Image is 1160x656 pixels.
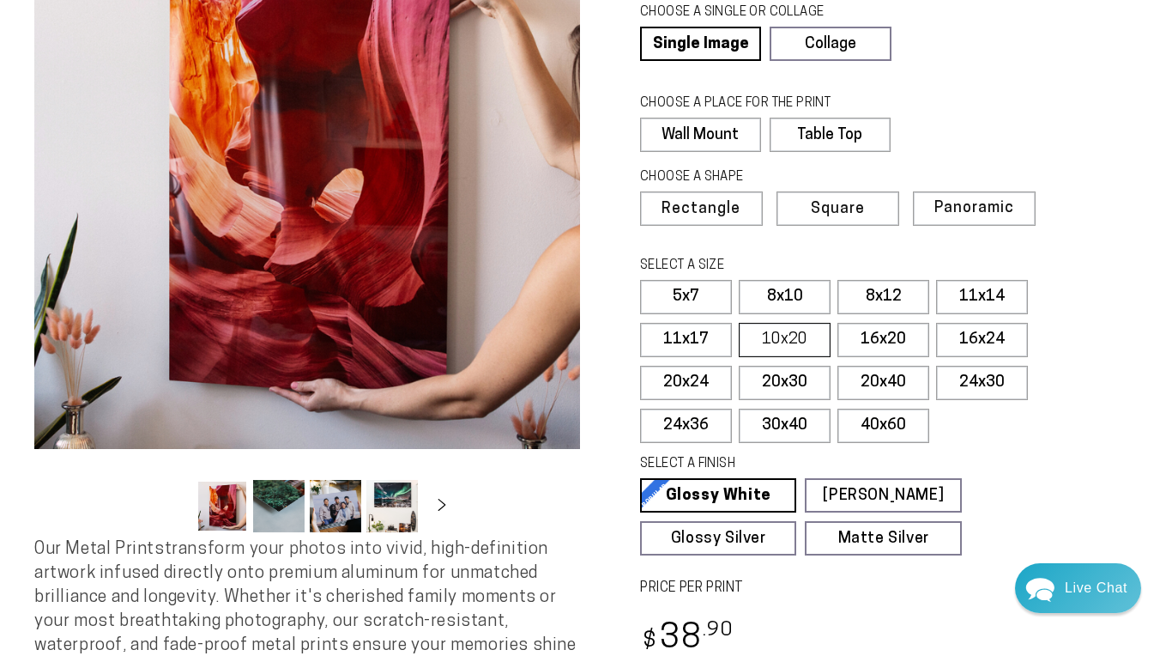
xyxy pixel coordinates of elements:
[640,366,732,400] label: 20x24
[936,323,1028,357] label: 16x24
[837,409,929,443] label: 40x60
[1015,563,1141,613] div: Chat widget toggle
[253,480,305,532] button: Load image 2 in gallery view
[739,280,831,314] label: 8x10
[837,366,929,400] label: 20x40
[196,480,248,532] button: Load image 1 in gallery view
[739,409,831,443] label: 30x40
[739,366,831,400] label: 20x30
[770,118,891,152] label: Table Top
[640,168,877,187] legend: CHOOSE A SHAPE
[640,118,761,152] label: Wall Mount
[640,27,761,61] a: Single Image
[640,94,874,113] legend: CHOOSE A PLACE FOR THE PRINT
[837,280,929,314] label: 8x12
[805,478,961,513] a: [PERSON_NAME]
[934,200,1014,216] span: Panoramic
[770,27,891,61] a: Collage
[936,366,1028,400] label: 24x30
[805,521,961,556] a: Matte Silver
[640,521,796,556] a: Glossy Silver
[640,455,925,474] legend: SELECT A FINISH
[936,280,1028,314] label: 11x14
[703,621,734,641] sup: .90
[640,623,734,656] bdi: 38
[739,323,831,357] label: 10x20
[643,630,657,653] span: $
[310,480,361,532] button: Load image 3 in gallery view
[662,202,740,217] span: Rectangle
[366,480,418,532] button: Load image 4 in gallery view
[640,257,925,276] legend: SELECT A SIZE
[640,280,732,314] label: 5x7
[1065,563,1127,613] div: Contact Us Directly
[423,488,461,525] button: Slide right
[811,202,865,217] span: Square
[154,488,191,525] button: Slide left
[640,323,732,357] label: 11x17
[640,478,796,513] a: Glossy White
[640,409,732,443] label: 24x36
[640,3,875,22] legend: CHOOSE A SINGLE OR COLLAGE
[837,323,929,357] label: 16x20
[640,579,1126,598] label: PRICE PER PRINT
